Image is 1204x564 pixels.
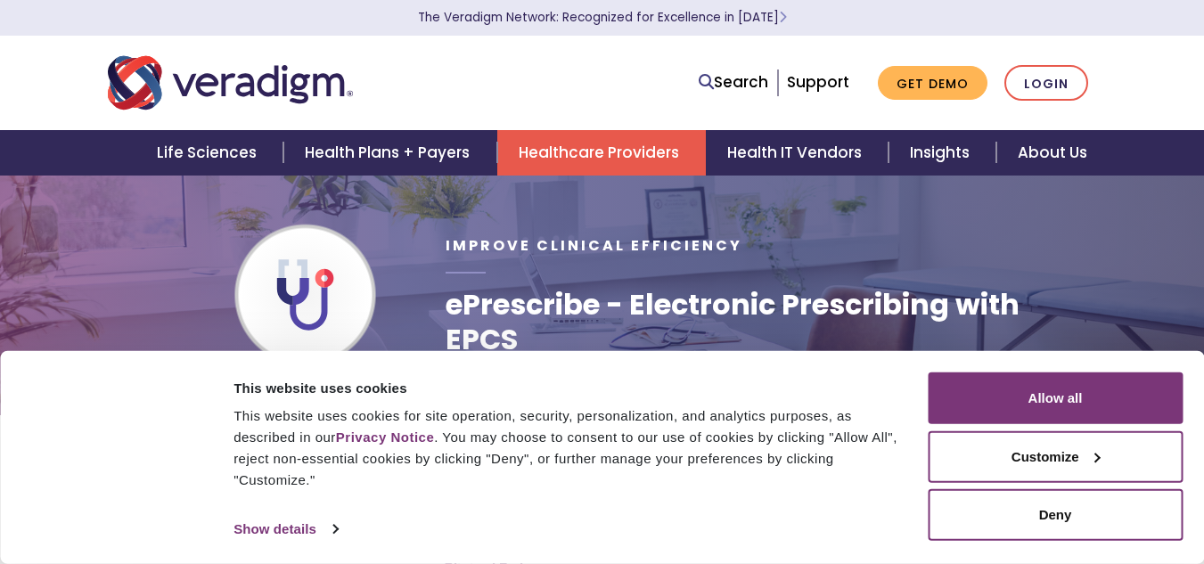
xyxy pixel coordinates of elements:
a: Support [787,71,849,93]
a: Insights [889,130,996,176]
h1: ePrescribe - Electronic Prescribing with EPCS [446,288,1096,356]
a: The Veradigm Network: Recognized for Excellence in [DATE]Learn More [418,9,787,26]
a: Privacy Notice [336,429,434,445]
a: Show details [233,516,337,543]
span: Improve Clinical Efficiency [446,235,742,256]
a: Healthcare Providers [497,130,706,176]
div: This website uses cookies [233,377,907,398]
button: Allow all [928,372,1183,424]
a: Login [1004,65,1088,102]
div: This website uses cookies for site operation, security, personalization, and analytics purposes, ... [233,405,907,491]
a: Get Demo [878,66,987,101]
a: Health Plans + Payers [283,130,496,176]
button: Customize [928,430,1183,482]
a: Life Sciences [135,130,283,176]
button: Deny [928,489,1183,541]
img: Veradigm logo [108,53,353,112]
span: Learn More [779,9,787,26]
a: Health IT Vendors [706,130,889,176]
a: Search [699,70,768,94]
a: About Us [996,130,1109,176]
